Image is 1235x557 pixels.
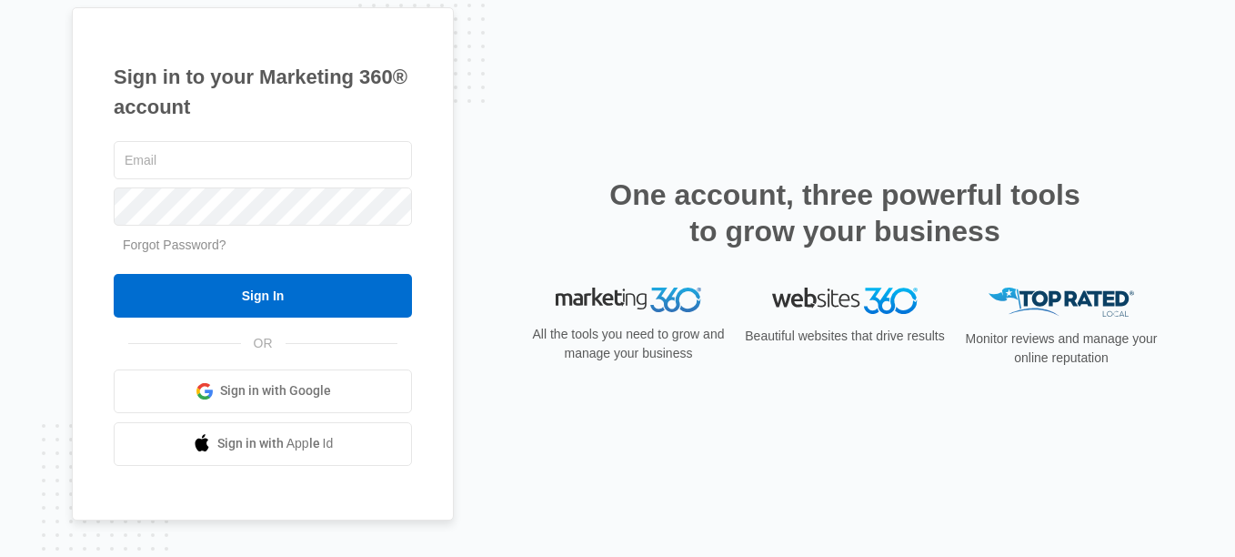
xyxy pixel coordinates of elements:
[772,288,918,314] img: Websites 360
[123,238,226,252] a: Forgot Password?
[989,288,1134,318] img: Top Rated Local
[604,177,1086,249] h2: One account, three powerful tools to grow your business
[527,325,730,363] p: All the tools you need to grow and manage your business
[959,329,1163,368] p: Monitor reviews and manage your online reputation
[114,422,412,466] a: Sign in with Apple Id
[217,434,334,453] span: Sign in with Apple Id
[114,141,412,179] input: Email
[114,274,412,318] input: Sign In
[743,327,947,346] p: Beautiful websites that drive results
[114,62,412,122] h1: Sign in to your Marketing 360® account
[556,288,701,313] img: Marketing 360
[241,334,286,353] span: OR
[220,381,331,400] span: Sign in with Google
[114,370,412,413] a: Sign in with Google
